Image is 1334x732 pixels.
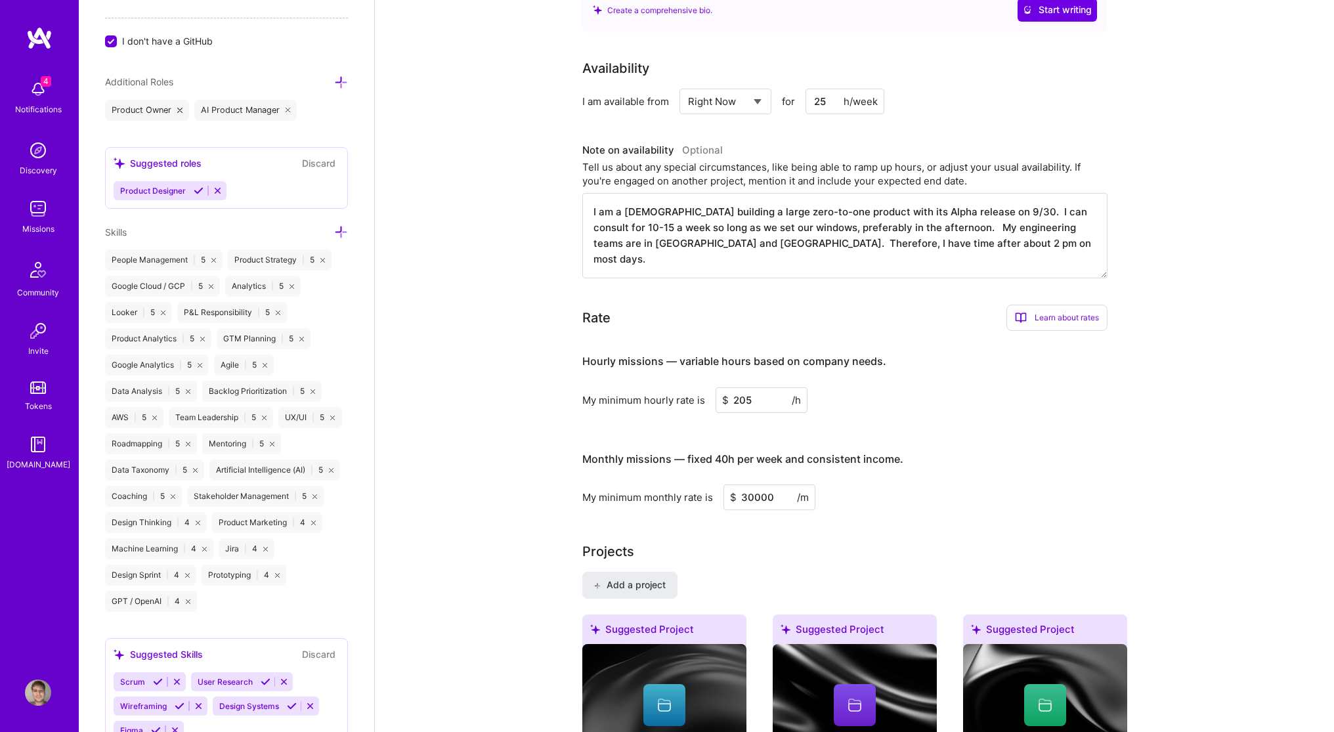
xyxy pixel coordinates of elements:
[196,521,200,525] i: icon Close
[202,433,281,454] div: Mentoring 5
[244,412,246,423] span: |
[190,281,193,291] span: |
[25,431,51,458] img: guide book
[311,521,316,525] i: icon Close
[582,58,649,78] div: Availability
[723,484,815,510] input: XXX
[302,255,305,265] span: |
[185,573,190,578] i: icon Close
[593,3,712,17] div: Create a comprehensive bio.
[105,460,204,481] div: Data Taxonomy 5
[271,281,274,291] span: |
[294,491,297,502] span: |
[320,258,325,263] i: icon Close
[299,337,304,341] i: icon Close
[105,538,213,559] div: Machine Learning 4
[256,570,259,580] span: |
[105,591,197,612] div: GPT / OpenAI 4
[134,412,137,423] span: |
[971,624,981,634] i: icon SuggestedTeams
[193,468,198,473] i: icon Close
[198,363,202,368] i: icon Close
[682,144,723,156] span: Optional
[312,494,317,499] i: icon Close
[275,573,280,578] i: icon Close
[298,647,339,662] button: Discard
[209,460,340,481] div: Artificial Intelligence (AI) 5
[194,701,204,711] i: Reject
[105,226,127,238] span: Skills
[257,307,260,318] span: |
[582,95,669,108] div: I am available from
[105,512,207,533] div: Design Thinking 4
[782,95,795,108] span: for
[105,355,209,376] div: Google Analytics 5
[251,439,254,449] span: |
[270,442,274,446] i: icon Close
[217,328,311,349] div: GTM Planning 5
[262,416,267,420] i: icon Close
[120,186,186,196] span: Product Designer
[114,647,203,661] div: Suggested Skills
[171,494,175,499] i: icon Close
[161,311,165,315] i: icon Close
[114,158,125,169] i: icon SuggestedTeams
[287,701,297,711] i: Accept
[105,486,182,507] div: Coaching 5
[582,572,678,598] button: Add a project
[22,679,54,706] a: User Avatar
[177,517,179,528] span: |
[722,393,729,407] span: $
[329,468,333,473] i: icon Close
[244,360,247,370] span: |
[212,512,322,533] div: Product Marketing 4
[292,517,295,528] span: |
[211,258,216,263] i: icon Close
[183,544,186,554] span: |
[593,582,601,590] i: icon PlusBlack
[278,407,341,428] div: UX/UI 5
[202,565,286,586] div: Prototyping 4
[582,393,705,407] div: My minimum hourly rate is
[122,34,213,48] span: I don't have a GitHub
[20,163,57,177] div: Discovery
[228,249,332,270] div: Product Strategy 5
[105,76,173,87] span: Additional Roles
[186,442,190,446] i: icon Close
[167,596,169,607] span: |
[225,276,301,297] div: Analytics 5
[25,679,51,706] img: User Avatar
[593,5,602,14] i: icon SuggestedTeams
[286,108,291,113] i: icon Close
[172,677,182,687] i: Reject
[202,381,322,402] div: Backlog Prioritization 5
[186,389,190,394] i: icon Close
[105,100,189,121] div: Product Owner
[17,286,59,299] div: Community
[214,355,274,376] div: Agile 5
[292,386,295,397] span: |
[167,386,170,397] span: |
[41,76,51,87] span: 4
[279,677,289,687] i: Reject
[582,308,611,328] div: Rate
[1023,5,1032,14] i: icon CrystalBallWhite
[25,399,52,413] div: Tokens
[209,284,213,289] i: icon Close
[290,284,294,289] i: icon Close
[219,701,279,711] span: Design Systems
[105,433,197,454] div: Roadmapping 5
[15,102,62,116] div: Notifications
[7,458,70,471] div: [DOMAIN_NAME]
[261,677,270,687] i: Accept
[186,599,190,604] i: icon Close
[773,614,937,649] div: Suggested Project
[105,328,211,349] div: Product Analytics 5
[781,624,790,634] i: icon SuggestedTeams
[582,490,713,504] div: My minimum monthly rate is
[105,565,196,586] div: Design Sprint 4
[175,465,177,475] span: |
[166,570,169,580] span: |
[590,624,600,634] i: icon SuggestedTeams
[105,249,223,270] div: People Management 5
